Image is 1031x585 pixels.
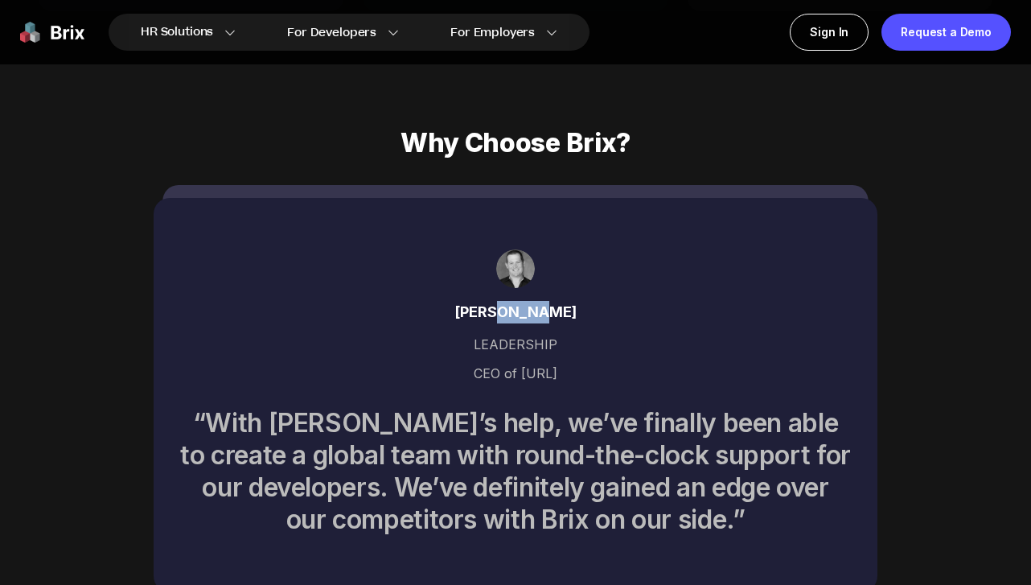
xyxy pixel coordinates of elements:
span: For Developers [287,24,376,41]
span: HR Solutions [141,19,213,45]
a: Sign In [790,14,869,51]
div: “With [PERSON_NAME]’s help, we’ve finally been able to create a global team with round-the-clock ... [179,407,852,536]
div: LEADERSHIP [179,323,852,365]
a: Request a Demo [881,14,1011,51]
h2: Why Choose Brix? [39,127,992,159]
div: CEO of [URL] [179,365,852,381]
div: [PERSON_NAME] [179,301,852,323]
span: For Employers [450,24,535,41]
